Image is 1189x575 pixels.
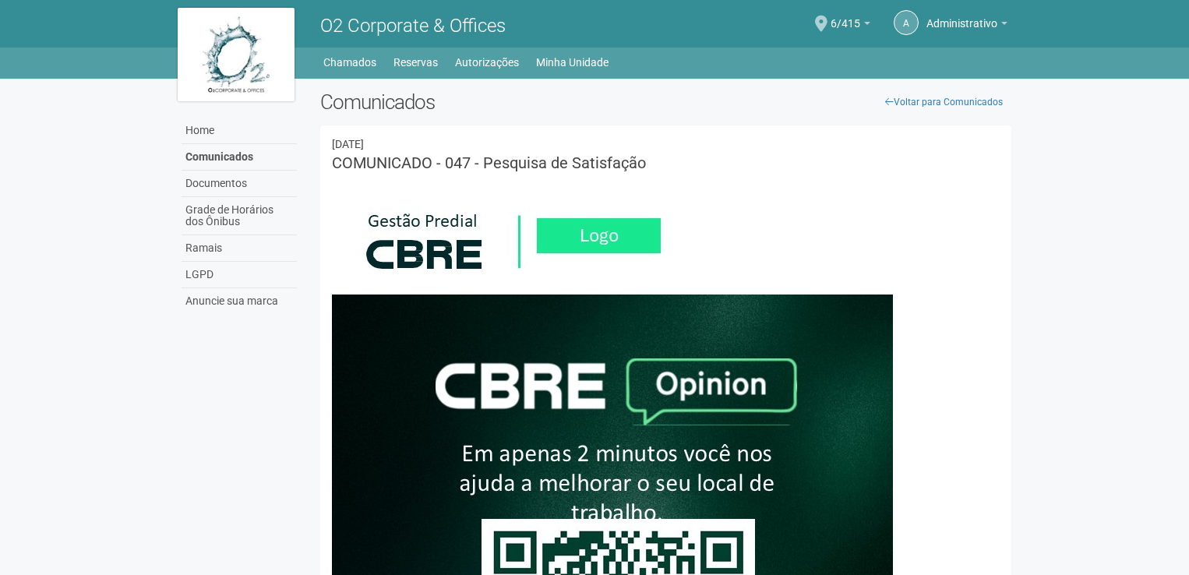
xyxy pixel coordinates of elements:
[182,118,297,144] a: Home
[831,2,860,30] span: 6/415
[182,262,297,288] a: LGPD
[182,288,297,314] a: Anuncie sua marca
[323,51,376,73] a: Chamados
[320,90,1011,114] h2: Comunicados
[455,51,519,73] a: Autorizações
[536,51,609,73] a: Minha Unidade
[182,197,297,235] a: Grade de Horários dos Ônibus
[926,2,997,30] span: Administrativo
[831,19,870,32] a: 6/415
[332,137,1000,151] div: 25/08/2025 20:39
[926,19,1007,32] a: Administrativo
[178,8,295,101] img: logo.jpg
[393,51,438,73] a: Reservas
[332,155,1000,171] h3: COMUNICADO - 047 - Pesquisa de Satisfação
[182,235,297,262] a: Ramais
[182,171,297,197] a: Documentos
[182,144,297,171] a: Comunicados
[894,10,919,35] a: A
[320,15,506,37] span: O2 Corporate & Offices
[877,90,1011,114] a: Voltar para Comunicados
